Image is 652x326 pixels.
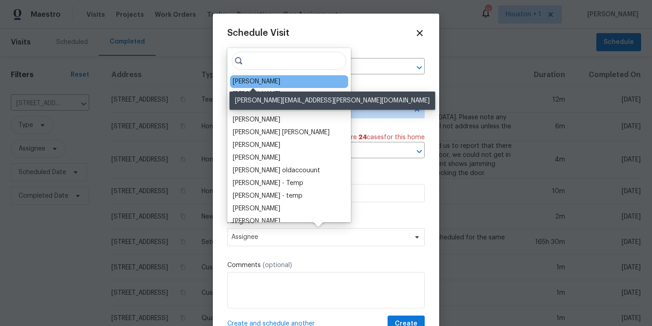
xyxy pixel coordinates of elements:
div: [PERSON_NAME] oldaccouunt [233,166,320,175]
span: Assignee [231,234,409,241]
button: Open [413,61,426,74]
div: [PERSON_NAME] - temp [233,191,302,200]
span: (optional) [263,262,292,268]
span: There are case s for this home [330,133,425,142]
label: Comments [227,261,425,270]
div: [PERSON_NAME] [233,217,280,226]
span: 24 [359,134,367,141]
div: [PERSON_NAME] [233,153,280,162]
div: [PERSON_NAME] [233,204,280,213]
span: Close [415,28,425,38]
div: [PERSON_NAME] - Temp [233,179,303,188]
button: Open [413,145,426,158]
span: Schedule Visit [227,29,289,38]
div: [PERSON_NAME] [233,141,280,150]
div: [PERSON_NAME] [233,77,280,86]
div: [PERSON_NAME] [233,115,280,124]
div: [PERSON_NAME] [PERSON_NAME] [233,128,330,137]
div: [PERSON_NAME] [233,90,280,99]
div: [PERSON_NAME][EMAIL_ADDRESS][PERSON_NAME][DOMAIN_NAME] [230,92,435,110]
